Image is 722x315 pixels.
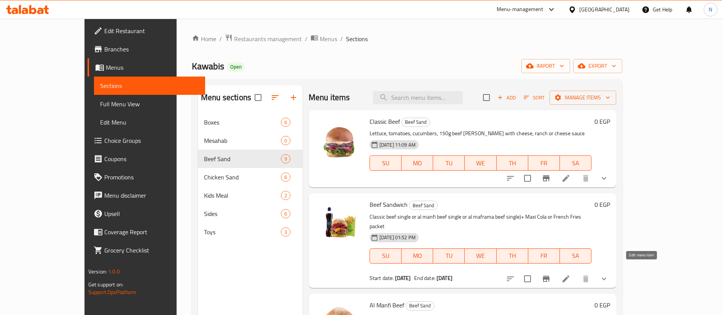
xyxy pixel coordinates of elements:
div: Toys3 [198,223,303,241]
a: Edit menu item [561,174,571,183]
span: Boxes [204,118,281,127]
button: MO [402,155,433,171]
a: Restaurants management [225,34,302,44]
span: TH [500,250,525,261]
span: Open [227,64,245,70]
button: SA [560,155,591,171]
span: Sections [100,81,199,90]
span: 6 [281,174,290,181]
span: Edit Restaurant [104,26,199,35]
span: SA [563,250,588,261]
a: Choice Groups [88,131,205,150]
a: Promotions [88,168,205,186]
a: Upsell [88,205,205,223]
span: Beef Sand [204,154,281,163]
button: Manage items [550,91,616,105]
button: Add section [284,88,303,107]
span: Choice Groups [104,136,199,145]
span: WE [468,158,493,169]
a: Support.OpsPlatform [88,287,137,297]
span: 6 [281,119,290,126]
div: items [281,118,290,127]
button: FR [528,248,560,264]
div: Kids Meal2 [198,186,303,205]
span: End date: [414,273,435,283]
div: items [281,136,290,145]
span: FR [531,250,557,261]
span: Menu disclaimer [104,191,199,200]
nav: breadcrumb [192,34,622,44]
a: Branches [88,40,205,58]
button: SU [370,248,402,264]
h6: 0 EGP [594,199,610,210]
button: FR [528,155,560,171]
span: 0 [281,137,290,144]
li: / [219,34,222,43]
span: SU [373,250,398,261]
span: Select to update [520,271,536,287]
span: Edit Menu [100,118,199,127]
button: delete [577,169,595,187]
h6: 0 EGP [594,116,610,127]
span: Full Menu View [100,99,199,109]
div: Beef Sand [402,118,430,127]
span: WE [468,250,493,261]
span: Add item [494,92,519,104]
span: import [528,61,564,71]
div: Boxes6 [198,113,303,131]
span: Promotions [104,173,199,182]
span: Sort [524,93,545,102]
div: items [281,154,290,163]
button: Branch-specific-item [537,169,555,187]
a: Sections [94,77,205,95]
span: 9 [281,155,290,163]
span: 6 [281,210,290,217]
img: Classic Beef [315,116,363,165]
span: Version: [88,267,107,277]
span: Beef Sandwich [370,199,408,210]
a: Coupons [88,150,205,168]
div: items [281,173,290,182]
span: Toys [204,227,281,237]
span: TU [436,158,462,169]
div: items [281,209,290,218]
span: SA [563,158,588,169]
span: 3 [281,229,290,236]
span: Beef Sand [402,118,430,126]
button: SA [560,248,591,264]
button: sort-choices [501,169,520,187]
button: WE [465,248,496,264]
button: export [573,59,622,73]
div: Menu-management [497,5,543,14]
p: Classic beef single or al manfi beef single or al maframa beef single)+ Maxi Cola or French Fries... [370,212,591,231]
span: 2 [281,192,290,199]
a: Menus [311,34,337,44]
button: TH [497,155,528,171]
span: Mesahab [204,136,281,145]
span: Chicken Sand [204,173,281,182]
button: Add [494,92,519,104]
div: Open [227,62,245,72]
div: [GEOGRAPHIC_DATA] [579,5,630,14]
button: MO [402,248,433,264]
b: [DATE] [395,273,411,283]
span: Select to update [520,170,536,186]
button: TU [433,248,465,264]
span: Get support on: [88,280,123,289]
button: Sort [522,92,547,104]
button: SU [370,155,402,171]
div: Beef Sand9 [198,150,303,168]
span: MO [405,250,430,261]
a: Edit Restaurant [88,22,205,40]
h6: 0 EGP [594,300,610,310]
span: FR [531,158,557,169]
span: [DATE] 11:09 AM [376,141,419,149]
button: TH [497,248,528,264]
span: Upsell [104,209,199,218]
span: Beef Sand [410,201,437,210]
div: Mesahab0 [198,131,303,150]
